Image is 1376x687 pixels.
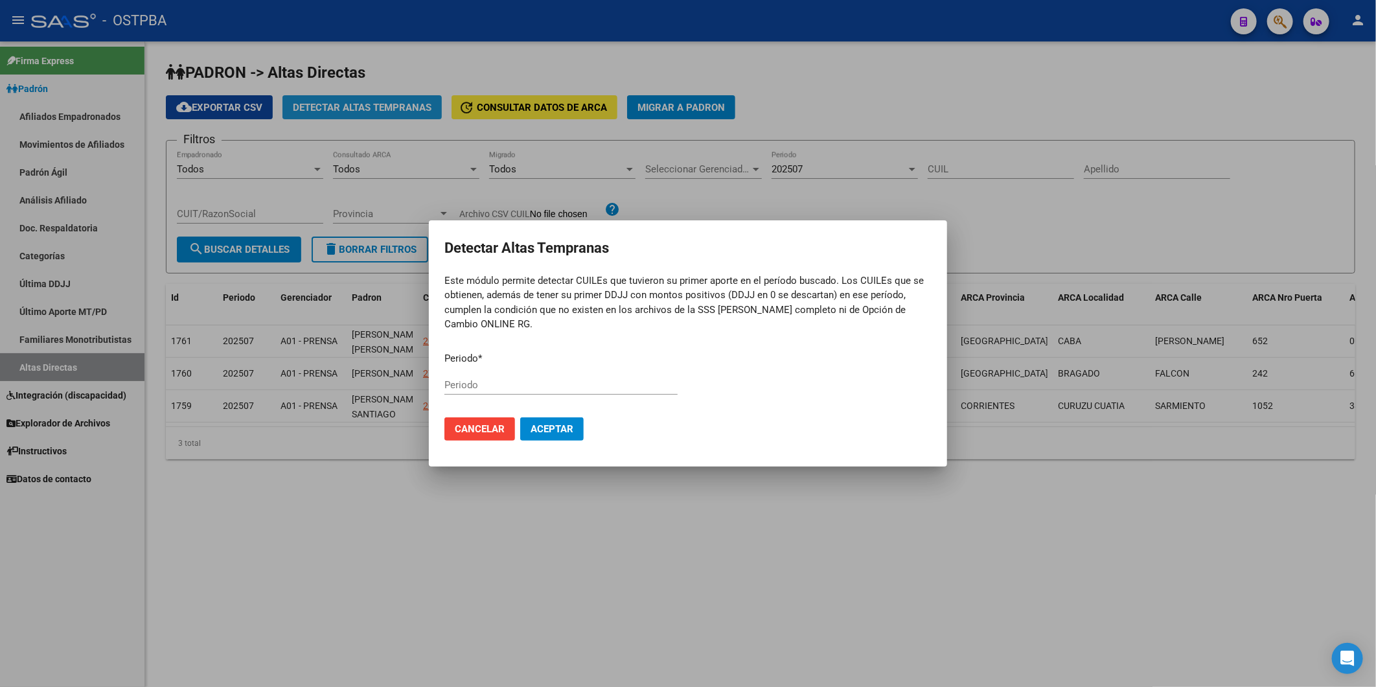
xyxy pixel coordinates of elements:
[444,236,932,261] h2: Detectar Altas Tempranas
[444,351,678,366] p: Periodo
[531,423,573,435] span: Aceptar
[444,417,515,441] button: Cancelar
[455,423,505,435] span: Cancelar
[1332,643,1363,674] div: Open Intercom Messenger
[520,417,584,441] button: Aceptar
[444,274,932,332] p: Este módulo permite detectar CUILEs que tuvieron su primer aporte en el período buscado. Los CUIL...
